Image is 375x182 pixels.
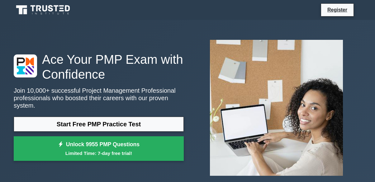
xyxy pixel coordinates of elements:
[14,87,184,109] p: Join 10,000+ successful Project Management Professional professionals who boosted their careers w...
[14,52,184,82] h1: Ace Your PMP Exam with Confidence
[21,150,176,157] small: Limited Time: 7-day free trial!
[14,136,184,161] a: Unlock 9955 PMP QuestionsLimited Time: 7-day free trial!
[324,6,351,14] a: Register
[14,117,184,132] a: Start Free PMP Practice Test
